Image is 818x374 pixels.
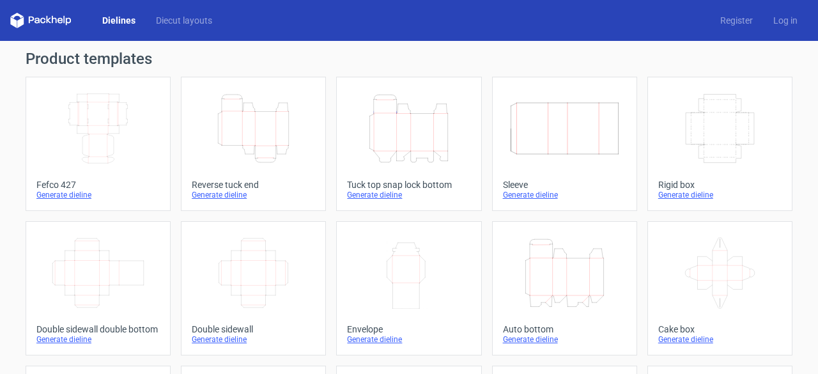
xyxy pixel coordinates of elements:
a: EnvelopeGenerate dieline [336,221,481,355]
a: Rigid boxGenerate dieline [647,77,792,211]
div: Generate dieline [36,190,160,200]
a: Fefco 427Generate dieline [26,77,171,211]
a: SleeveGenerate dieline [492,77,637,211]
div: Cake box [658,324,782,334]
div: Generate dieline [503,190,626,200]
div: Generate dieline [347,334,470,345]
a: Diecut layouts [146,14,222,27]
div: Envelope [347,324,470,334]
div: Generate dieline [347,190,470,200]
h1: Product templates [26,51,792,66]
a: Register [710,14,763,27]
div: Generate dieline [658,190,782,200]
a: Dielines [92,14,146,27]
div: Generate dieline [36,334,160,345]
a: Double sidewallGenerate dieline [181,221,326,355]
div: Generate dieline [503,334,626,345]
div: Double sidewall [192,324,315,334]
a: Log in [763,14,808,27]
a: Cake boxGenerate dieline [647,221,792,355]
div: Reverse tuck end [192,180,315,190]
div: Tuck top snap lock bottom [347,180,470,190]
div: Fefco 427 [36,180,160,190]
div: Generate dieline [192,334,315,345]
a: Reverse tuck endGenerate dieline [181,77,326,211]
div: Rigid box [658,180,782,190]
div: Auto bottom [503,324,626,334]
a: Double sidewall double bottomGenerate dieline [26,221,171,355]
div: Generate dieline [192,190,315,200]
div: Double sidewall double bottom [36,324,160,334]
div: Sleeve [503,180,626,190]
a: Tuck top snap lock bottomGenerate dieline [336,77,481,211]
div: Generate dieline [658,334,782,345]
a: Auto bottomGenerate dieline [492,221,637,355]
